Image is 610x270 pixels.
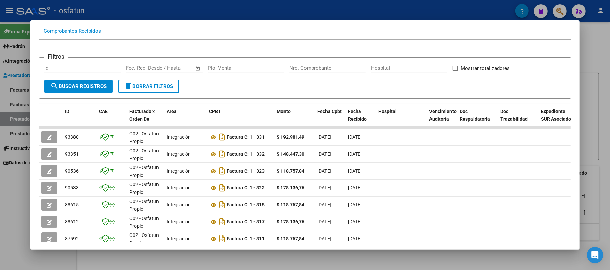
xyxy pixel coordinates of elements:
span: Integración [167,151,191,157]
datatable-header-cell: Monto [274,104,315,134]
span: Integración [167,134,191,140]
i: Descargar documento [218,216,227,227]
strong: $ 118.757,84 [277,202,304,207]
input: End date [154,65,187,71]
span: Hospital [378,109,397,114]
span: Area [167,109,177,114]
strong: $ 148.447,30 [277,151,304,157]
datatable-header-cell: Fecha Cpbt [315,104,345,134]
strong: $ 178.136,76 [277,185,304,190]
span: Integración [167,185,191,190]
strong: Factura C: 1 - 317 [227,219,265,225]
span: 88612 [65,219,79,224]
div: Open Intercom Messenger [587,247,603,263]
span: O02 - Osfatun Propio [129,199,159,212]
span: Integración [167,236,191,241]
span: 90533 [65,185,79,190]
span: CPBT [209,109,221,114]
h3: Filtros [44,52,68,61]
span: 88615 [65,202,79,207]
strong: Factura C: 1 - 318 [227,202,265,208]
mat-icon: search [50,82,59,90]
span: Vencimiento Auditoría [429,109,457,122]
span: [DATE] [348,236,362,241]
span: Expediente SUR Asociado [541,109,571,122]
i: Descargar documento [218,165,227,176]
span: Integración [167,202,191,207]
span: [DATE] [317,202,331,207]
span: Borrar Filtros [124,83,173,89]
span: O02 - Osfatun Propio [129,148,159,161]
datatable-header-cell: Doc Trazabilidad [498,104,538,134]
strong: $ 178.136,76 [277,219,304,224]
span: Facturado x Orden De [129,109,155,122]
strong: Factura C: 1 - 331 [227,135,265,140]
span: O02 - Osfatun Propio [129,216,159,229]
datatable-header-cell: Doc Respaldatoria [457,104,498,134]
span: O02 - Osfatun Propio [129,232,159,246]
i: Descargar documento [218,182,227,193]
span: [DATE] [317,134,331,140]
span: Fecha Cpbt [317,109,342,114]
i: Descargar documento [218,132,227,142]
span: CAE [99,109,108,114]
span: Fecha Recibido [348,109,367,122]
strong: $ 118.757,84 [277,168,304,174]
span: 93351 [65,151,79,157]
button: Borrar Filtros [118,80,179,93]
span: [DATE] [348,151,362,157]
datatable-header-cell: CPBT [206,104,274,134]
strong: Factura C: 1 - 332 [227,152,265,157]
span: [DATE] [348,202,362,207]
span: [DATE] [317,219,331,224]
span: Doc Respaldatoria [460,109,490,122]
span: [DATE] [317,151,331,157]
datatable-header-cell: ID [62,104,96,134]
datatable-header-cell: Expediente SUR Asociado [538,104,575,134]
i: Descargar documento [218,233,227,244]
button: Buscar Registros [44,80,113,93]
span: 90536 [65,168,79,174]
input: Start date [126,65,148,71]
strong: Factura C: 1 - 322 [227,185,265,191]
div: Comprobantes Recibidos [44,27,101,35]
span: 93380 [65,134,79,140]
span: O02 - Osfatun Propio [129,182,159,195]
mat-icon: delete [124,82,132,90]
i: Descargar documento [218,149,227,159]
strong: Factura C: 1 - 323 [227,168,265,174]
datatable-header-cell: Fecha Recibido [345,104,376,134]
span: Monto [277,109,291,114]
span: [DATE] [348,219,362,224]
i: Descargar documento [218,199,227,210]
span: [DATE] [348,185,362,190]
span: Buscar Registros [50,83,107,89]
strong: Factura C: 1 - 311 [227,236,265,242]
span: Doc Trazabilidad [500,109,528,122]
span: [DATE] [317,236,331,241]
span: ID [65,109,69,114]
span: Integración [167,219,191,224]
strong: $ 118.757,84 [277,236,304,241]
strong: $ 192.981,49 [277,134,304,140]
span: O02 - Osfatun Propio [129,131,159,144]
datatable-header-cell: CAE [96,104,127,134]
datatable-header-cell: Facturado x Orden De [127,104,164,134]
datatable-header-cell: Area [164,104,206,134]
datatable-header-cell: Vencimiento Auditoría [426,104,457,134]
button: Open calendar [194,65,202,72]
span: [DATE] [317,185,331,190]
span: 87592 [65,236,79,241]
datatable-header-cell: Hospital [376,104,426,134]
span: Mostrar totalizadores [461,64,510,72]
span: O02 - Osfatun Propio [129,165,159,178]
span: [DATE] [348,134,362,140]
span: [DATE] [317,168,331,174]
span: Integración [167,168,191,174]
span: [DATE] [348,168,362,174]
